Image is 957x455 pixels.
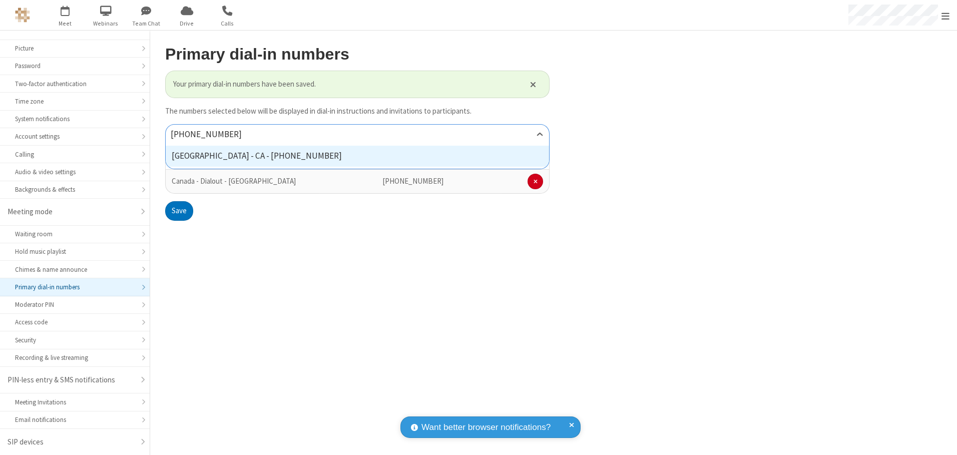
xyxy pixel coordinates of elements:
div: Primary dial-in numbers [15,282,135,292]
span: Drive [168,19,206,28]
div: Recording & live streaming [15,353,135,362]
div: Time zone [15,97,135,106]
span: Webinars [87,19,125,28]
div: Backgrounds & effects [15,185,135,194]
div: Password [15,61,135,71]
div: Audio & video settings [15,167,135,177]
span: Meet [47,19,84,28]
div: PIN-less entry & SMS notifications [8,374,135,386]
div: Chimes & name announce [15,265,135,274]
div: Picture [15,44,135,53]
h2: Primary dial-in numbers [165,46,550,63]
div: Security [15,335,135,345]
button: Save [165,201,193,221]
span: Want better browser notifications? [421,421,551,434]
div: Account settings [15,132,135,141]
div: Hold music playlist [15,247,135,256]
td: Canada - Dialout - [GEOGRAPHIC_DATA] [165,170,319,193]
div: Meeting Invitations [15,397,135,407]
div: Two-factor authentication [15,79,135,89]
div: SIP devices [8,436,135,448]
p: The numbers selected below will be displayed in dial-in instructions and invitations to participa... [165,106,550,117]
div: System notifications [15,114,135,124]
span: Calls [209,19,246,28]
div: Calling [15,150,135,159]
span: Team Chat [128,19,165,28]
div: Access code [15,317,135,327]
div: Waiting room [15,229,135,239]
img: QA Selenium DO NOT DELETE OR CHANGE [15,8,30,23]
span: [GEOGRAPHIC_DATA] - CA - [PHONE_NUMBER] [172,150,342,161]
button: Close alert [525,77,542,92]
div: Email notifications [15,415,135,424]
div: Meeting mode [8,206,135,218]
div: Moderator PIN [15,300,135,309]
span: [PHONE_NUMBER] [382,176,443,186]
span: Your primary dial-in numbers have been saved. [173,79,518,90]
